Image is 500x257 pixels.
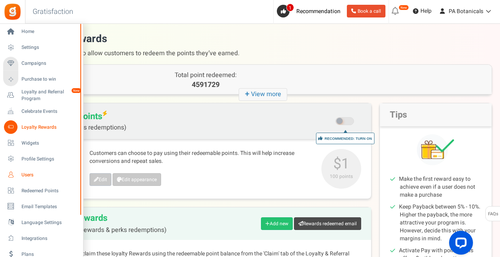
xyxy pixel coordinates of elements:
a: Home [3,25,80,39]
span: (Fixed points rewards & perks redemptions) [43,227,167,234]
a: Language Settings [3,216,80,229]
img: Gratisfaction [4,3,21,21]
a: Help [410,5,435,17]
h1: Loyalty rewards [33,32,492,60]
a: Redeemed Points [3,184,80,197]
span: Users [21,172,77,178]
a: Edit [89,173,111,186]
span: Celebrate Events [21,108,77,115]
p: Total point redeemed: [149,71,263,80]
h3: Gratisfaction [24,4,82,20]
span: Pay with points [43,111,126,131]
em: New [399,5,409,10]
strong: + [245,89,251,100]
img: Tips [417,134,454,165]
span: FAQs [488,207,498,222]
a: Rewards redeemed email [294,217,361,230]
span: Language Settings [21,219,77,226]
span: Purchase to win [21,76,77,83]
span: (Flexible points redemptions) [43,124,126,131]
span: Loyalty and Referral Program [21,89,80,102]
a: 1 Recommendation [277,5,344,17]
span: Help [418,7,432,15]
a: Campaigns [3,57,80,70]
a: Purchase to win [3,73,80,86]
span: Settings [21,44,77,51]
h2: Loyalty Rewards [43,213,167,234]
li: Keep Payback between 5% - 10%. Higher the payback, the more attractive your program is. However, ... [400,203,482,243]
span: Home [21,28,77,35]
span: Widgets [21,140,77,147]
span: Recommendation [296,7,340,15]
span: $1 [321,149,361,189]
i: View more [239,88,287,101]
a: Edit appearance [113,173,161,186]
small: 100 points [323,173,359,180]
a: Add new [261,217,293,230]
a: Users [3,168,80,182]
a: Loyalty and Referral Program New [3,89,80,102]
a: Email Templates [3,200,80,213]
a: Widgets [3,136,80,150]
a: Integrations [3,232,80,245]
h2: Tips [380,103,492,126]
p: Customers can choose to pay using their redeemable points. This will help increase conversions an... [89,149,313,165]
a: Celebrate Events [3,104,80,118]
span: Profile Settings [21,156,77,162]
a: Loyalty Rewards [3,120,80,134]
em: New [71,88,82,93]
span: Redeemed Points [21,187,77,194]
li: Make the first reward easy to achieve even if a user does not make a purchase [400,175,482,199]
span: Multiple options to allow customers to redeem the points they’ve earned. [33,46,492,60]
a: Settings [3,41,80,54]
a: Book a call [347,5,385,17]
span: 1 [286,4,294,12]
span: Email Templates [21,203,77,210]
span: PA Botanicals [449,7,483,15]
span: Campaigns [21,60,77,67]
p: 4591729 [149,80,263,90]
span: Loyalty Rewards [21,124,77,131]
a: Profile Settings [3,152,80,166]
span: Integrations [21,235,77,242]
